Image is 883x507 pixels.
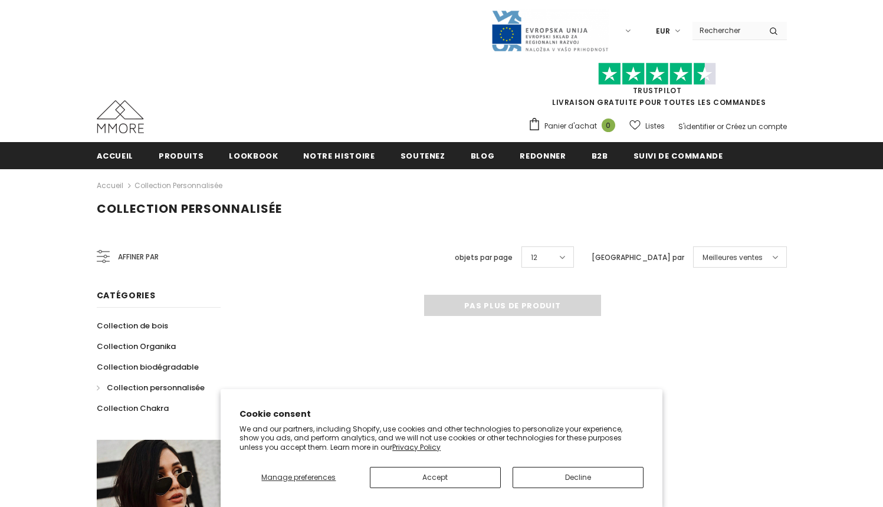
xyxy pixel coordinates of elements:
[692,22,760,39] input: Search Site
[229,142,278,169] a: Lookbook
[97,357,199,377] a: Collection biodégradable
[303,150,375,162] span: Notre histoire
[97,142,134,169] a: Accueil
[229,150,278,162] span: Lookbook
[97,403,169,414] span: Collection Chakra
[645,120,665,132] span: Listes
[392,442,441,452] a: Privacy Policy
[97,341,176,352] span: Collection Organika
[513,467,644,488] button: Decline
[159,142,203,169] a: Produits
[303,142,375,169] a: Notre histoire
[703,252,763,264] span: Meilleures ventes
[726,121,787,131] a: Créez un compte
[528,117,621,135] a: Panier d'achat 0
[97,336,176,357] a: Collection Organika
[678,121,715,131] a: S'identifier
[544,120,597,132] span: Panier d'achat
[97,150,134,162] span: Accueil
[97,179,123,193] a: Accueil
[471,142,495,169] a: Blog
[97,320,168,331] span: Collection de bois
[598,62,716,85] img: Faites confiance aux étoiles pilotes
[401,150,445,162] span: soutenez
[717,121,724,131] span: or
[491,25,609,35] a: Javni Razpis
[159,150,203,162] span: Produits
[520,150,566,162] span: Redonner
[239,424,644,452] p: We and our partners, including Shopify, use cookies and other technologies to personalize your ex...
[592,142,608,169] a: B2B
[97,100,144,133] img: Cas MMORE
[633,150,723,162] span: Suivi de commande
[239,408,644,420] h2: Cookie consent
[107,382,205,393] span: Collection personnalisée
[602,118,615,132] span: 0
[455,252,513,264] label: objets par page
[370,467,501,488] button: Accept
[401,142,445,169] a: soutenez
[531,252,537,264] span: 12
[629,116,665,136] a: Listes
[520,142,566,169] a: Redonner
[97,289,156,301] span: Catégories
[491,9,609,52] img: Javni Razpis
[97,200,282,217] span: Collection personnalisée
[633,85,682,96] a: TrustPilot
[633,142,723,169] a: Suivi de commande
[97,398,169,419] a: Collection Chakra
[97,377,205,398] a: Collection personnalisée
[528,68,787,107] span: LIVRAISON GRATUITE POUR TOUTES LES COMMANDES
[261,472,336,482] span: Manage preferences
[239,467,357,488] button: Manage preferences
[97,315,168,336] a: Collection de bois
[592,150,608,162] span: B2B
[656,25,670,37] span: EUR
[471,150,495,162] span: Blog
[592,252,684,264] label: [GEOGRAPHIC_DATA] par
[97,361,199,373] span: Collection biodégradable
[118,251,159,264] span: Affiner par
[134,180,222,190] a: Collection personnalisée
